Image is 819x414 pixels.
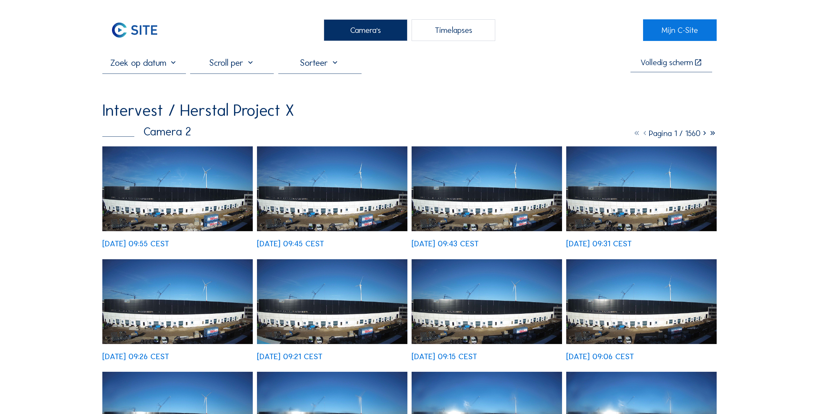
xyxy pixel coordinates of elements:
img: image_53288507 [257,146,407,231]
img: image_53288486 [412,146,562,231]
img: image_53288096 [102,259,253,344]
div: [DATE] 09:55 CEST [102,240,169,248]
div: [DATE] 09:06 CEST [566,352,634,360]
div: [DATE] 09:21 CEST [257,352,322,360]
div: [DATE] 09:15 CEST [412,352,477,360]
input: Zoek op datum 󰅀 [102,57,186,68]
div: Camera 2 [102,126,191,137]
img: image_53288799 [102,146,253,231]
img: image_53287691 [412,259,562,344]
div: Timelapses [412,19,495,41]
img: image_53287977 [257,259,407,344]
div: [DATE] 09:45 CEST [257,240,324,248]
a: C-SITE Logo [102,19,176,41]
span: Pagina 1 / 1560 [649,128,701,138]
img: image_53288250 [566,146,717,231]
div: Volledig scherm [640,58,693,67]
a: Mijn C-Site [643,19,717,41]
div: [DATE] 09:43 CEST [412,240,479,248]
div: Camera's [324,19,407,41]
div: Intervest / Herstal Project X [102,102,294,118]
div: [DATE] 09:26 CEST [102,352,169,360]
img: C-SITE Logo [102,19,167,41]
img: image_53287685 [566,259,717,344]
div: [DATE] 09:31 CEST [566,240,632,248]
